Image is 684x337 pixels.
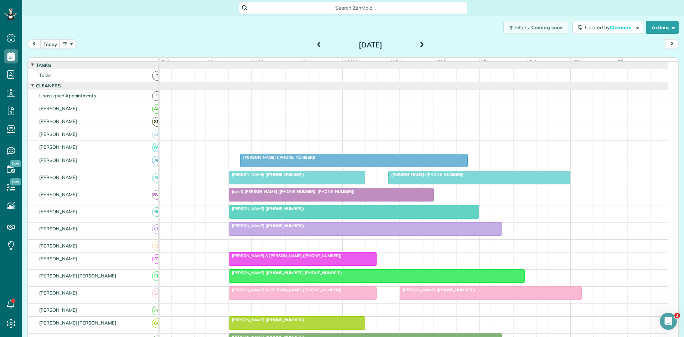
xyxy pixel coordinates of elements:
span: [PERSON_NAME] [38,209,79,214]
span: BW [152,190,162,200]
span: Cleaners [35,83,62,88]
span: BC [152,207,162,217]
span: 12pm [388,59,404,65]
span: EP [152,271,162,281]
span: [PERSON_NAME] [38,174,79,180]
span: Tasks [35,62,52,68]
span: 4pm [571,59,583,65]
span: [PERSON_NAME] & [PERSON_NAME] ([PHONE_NUMBER]) [228,287,342,292]
span: Jack & [PERSON_NAME] ([PHONE_NUMBER], [PHONE_NUMBER]) [228,189,355,194]
span: Filters: [515,24,530,31]
span: AC [152,143,162,152]
span: [PERSON_NAME] ([PHONE_NUMBER]) [228,317,305,322]
span: AF [152,173,162,183]
span: Cleaners [610,24,632,31]
span: Unassigned Appointments [38,93,97,98]
span: CL [152,241,162,251]
span: Coming soon [531,24,563,31]
span: [PERSON_NAME] [38,290,79,296]
span: AB [152,130,162,139]
span: EG [152,289,162,298]
h2: [DATE] [326,41,415,49]
span: [PERSON_NAME] [38,243,79,249]
button: today [40,39,60,49]
span: DT [152,254,162,264]
button: prev [27,39,41,49]
iframe: Intercom live chat [660,313,677,330]
span: [PERSON_NAME] & [PERSON_NAME] ([PHONE_NUMBER]) [228,253,342,258]
span: ! [152,91,162,101]
span: [PERSON_NAME] [38,157,79,163]
span: [PERSON_NAME] ([PHONE_NUMBER]) [399,287,476,292]
span: Tasks [38,72,53,78]
span: GM [152,117,162,127]
span: AC [152,104,162,114]
span: 7am [160,59,173,65]
span: [PERSON_NAME] [PERSON_NAME] [38,320,118,326]
span: 10am [297,59,313,65]
span: GG [152,318,162,328]
button: Colored byCleaners [572,21,643,34]
span: 1 [674,313,680,318]
span: Colored by [585,24,634,31]
span: [PERSON_NAME] ([PHONE_NUMBER], [PHONE_NUMBER]) [228,270,342,275]
span: [PERSON_NAME] ([PHONE_NUMBER]) [228,206,305,211]
span: 11am [343,59,359,65]
span: [PERSON_NAME] ([PHONE_NUMBER]) [228,223,305,228]
span: [PERSON_NAME] [38,192,79,197]
span: 2pm [480,59,492,65]
span: New [10,178,21,185]
span: 8am [206,59,219,65]
span: 9am [252,59,265,65]
button: Actions [646,21,679,34]
span: [PERSON_NAME] ([PHONE_NUMBER]) [388,172,464,177]
button: next [665,39,679,49]
span: [PERSON_NAME] [38,307,79,313]
span: [PERSON_NAME] [38,144,79,150]
span: New [10,160,21,167]
span: [PERSON_NAME] [38,131,79,137]
span: T [152,71,162,81]
span: CH [152,224,162,234]
span: [PERSON_NAME] [PERSON_NAME] [38,273,118,279]
span: [PERSON_NAME] [38,256,79,261]
span: [PERSON_NAME] [38,106,79,111]
span: [PERSON_NAME] ([PHONE_NUMBER]) [228,172,305,177]
span: FV [152,306,162,315]
span: 5pm [616,59,629,65]
span: AF [152,156,162,165]
span: 3pm [525,59,538,65]
span: [PERSON_NAME] [38,118,79,124]
span: [PERSON_NAME] ([PHONE_NUMBER]) [240,155,316,160]
span: [PERSON_NAME] [38,226,79,231]
span: 1pm [434,59,446,65]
